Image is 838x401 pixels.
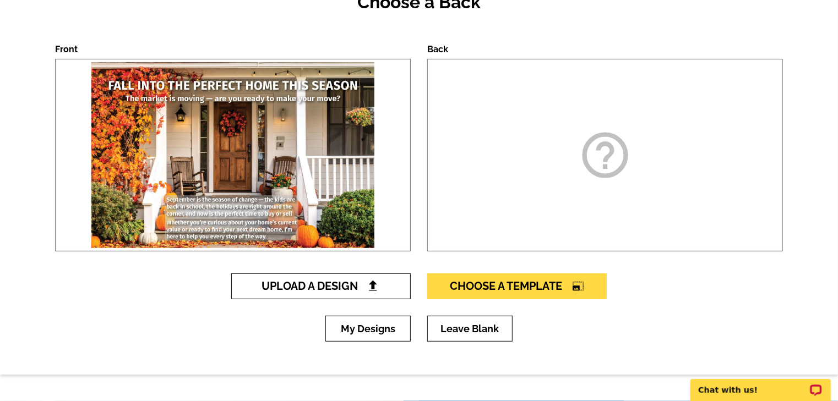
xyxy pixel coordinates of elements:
[325,316,411,342] a: My Designs
[367,280,379,292] img: file-upload-black.png
[89,59,378,251] img: large-thumb.jpg
[427,44,448,54] label: Back
[578,128,633,183] i: help_outline
[231,273,411,299] a: Upload A Design
[572,281,584,292] i: photo_size_select_large
[55,44,78,54] label: Front
[683,366,838,401] iframe: LiveChat chat widget
[427,316,513,342] a: Leave Blank
[262,279,380,293] span: Upload A Design
[427,273,607,299] a: Choose A Templatephoto_size_select_large
[450,279,584,293] span: Choose A Template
